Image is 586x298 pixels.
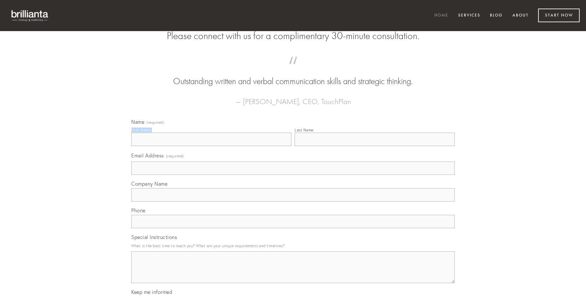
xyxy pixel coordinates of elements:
[131,30,455,42] h2: Please connect with us for a complimentary 30-minute consultation.
[538,9,580,22] a: Start Now
[146,121,164,124] span: (required)
[454,10,485,21] a: Services
[131,207,146,214] span: Phone
[131,181,167,187] span: Company Name
[131,119,144,125] span: Name
[508,10,533,21] a: About
[166,152,184,160] span: (required)
[131,128,151,132] div: First Name
[486,10,507,21] a: Blog
[131,152,164,159] span: Email Address
[430,10,453,21] a: Home
[141,63,445,75] span: “
[295,128,314,132] div: Last Name
[6,6,54,25] img: brillianta - research, strategy, marketing
[141,63,445,88] blockquote: Outstanding written and verbal communication skills and strategic thinking.
[141,88,445,108] figcaption: — [PERSON_NAME], CEO, TouchPlan
[131,234,177,240] span: Special Instructions
[131,289,172,295] span: Keep me informed
[131,242,455,250] p: What is the best time to reach you? What are your unique requirements and timelines?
